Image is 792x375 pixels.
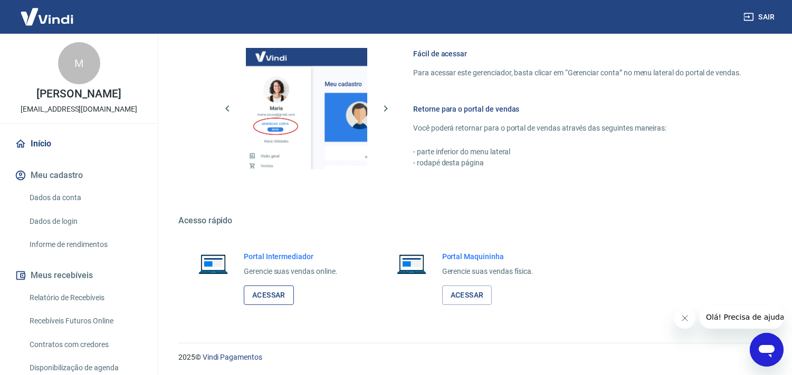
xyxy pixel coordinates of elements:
a: Informe de rendimentos [25,234,145,255]
iframe: Botão para abrir a janela de mensagens [750,333,784,367]
a: Início [13,132,145,155]
button: Meus recebíveis [13,264,145,287]
p: [EMAIL_ADDRESS][DOMAIN_NAME] [21,104,137,115]
div: M [58,42,100,84]
iframe: Fechar mensagem [674,308,695,329]
h5: Acesso rápido [178,215,767,226]
span: Olá! Precisa de ajuda? [6,7,89,16]
img: Imagem da dashboard mostrando o botão de gerenciar conta na sidebar no lado esquerdo [246,48,367,169]
a: Acessar [244,285,294,305]
img: Vindi [13,1,81,33]
iframe: Mensagem da empresa [700,305,784,329]
p: - rodapé desta página [413,157,741,169]
h6: Portal Maquininha [442,251,534,262]
a: Recebíveis Futuros Online [25,310,145,332]
button: Meu cadastro [13,164,145,187]
button: Sair [741,7,779,27]
h6: Fácil de acessar [413,48,741,59]
img: Imagem de um notebook aberto [191,251,235,277]
a: Relatório de Recebíveis [25,287,145,309]
p: Gerencie suas vendas online. [244,266,338,277]
a: Vindi Pagamentos [203,353,262,361]
p: [PERSON_NAME] [36,88,121,100]
img: Imagem de um notebook aberto [389,251,434,277]
p: Para acessar este gerenciador, basta clicar em “Gerenciar conta” no menu lateral do portal de ven... [413,67,741,78]
p: Você poderá retornar para o portal de vendas através das seguintes maneiras: [413,123,741,134]
h6: Retorne para o portal de vendas [413,104,741,114]
a: Dados da conta [25,187,145,209]
p: Gerencie suas vendas física. [442,266,534,277]
p: 2025 © [178,352,767,363]
a: Acessar [442,285,492,305]
a: Dados de login [25,211,145,232]
p: - parte inferior do menu lateral [413,146,741,157]
h6: Portal Intermediador [244,251,338,262]
a: Contratos com credores [25,334,145,356]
